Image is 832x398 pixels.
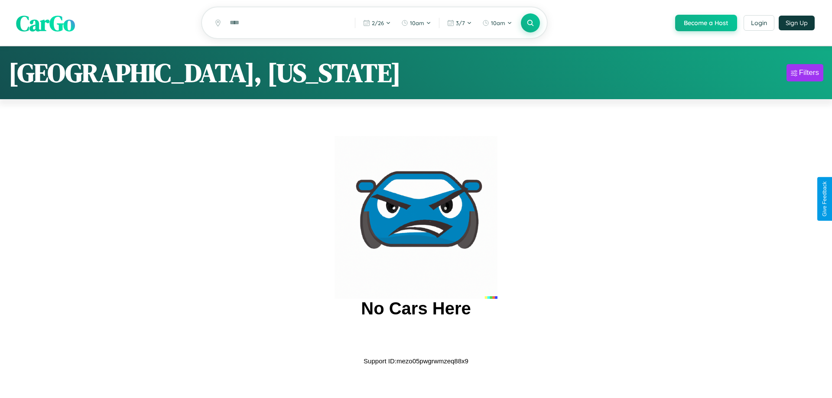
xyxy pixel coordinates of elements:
button: Become a Host [675,15,737,31]
span: 10am [491,19,505,26]
div: Give Feedback [822,181,828,217]
div: Filters [799,68,819,77]
span: CarGo [16,8,75,38]
h2: No Cars Here [361,299,471,318]
span: 3 / 7 [456,19,465,26]
button: Sign Up [779,16,815,30]
span: 10am [410,19,424,26]
p: Support ID: mezo05pwgrwmzeq88x9 [364,355,468,367]
button: Filters [786,64,823,81]
button: 10am [478,16,517,30]
span: 2 / 26 [372,19,384,26]
button: 10am [397,16,435,30]
button: 3/7 [443,16,476,30]
button: 2/26 [359,16,395,30]
img: car [335,136,497,299]
button: Login [744,15,774,31]
h1: [GEOGRAPHIC_DATA], [US_STATE] [9,55,401,91]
